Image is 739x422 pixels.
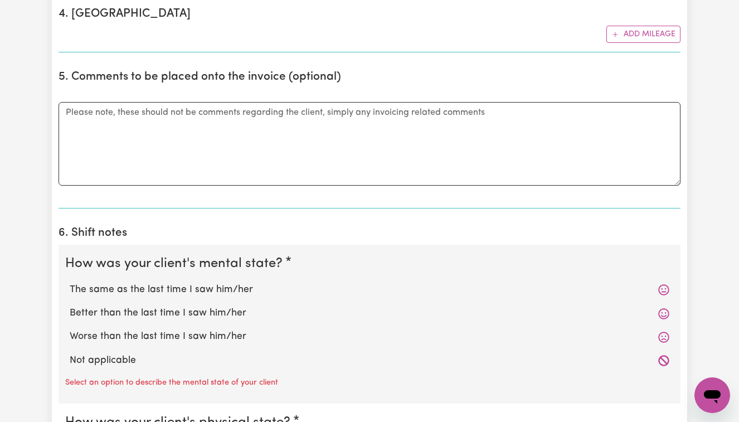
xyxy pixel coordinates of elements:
button: Add mileage [606,26,680,43]
label: The same as the last time I saw him/her [70,283,669,297]
label: Better than the last time I saw him/her [70,306,669,321]
label: Worse than the last time I saw him/her [70,329,669,344]
legend: How was your client's mental state? [65,254,287,274]
label: Not applicable [70,353,669,368]
iframe: Button to launch messaging window [694,377,730,413]
p: Select an option to describe the mental state of your client [65,377,278,389]
h2: 6. Shift notes [59,226,680,240]
h2: 5. Comments to be placed onto the invoice (optional) [59,70,680,84]
h2: 4. [GEOGRAPHIC_DATA] [59,7,680,21]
